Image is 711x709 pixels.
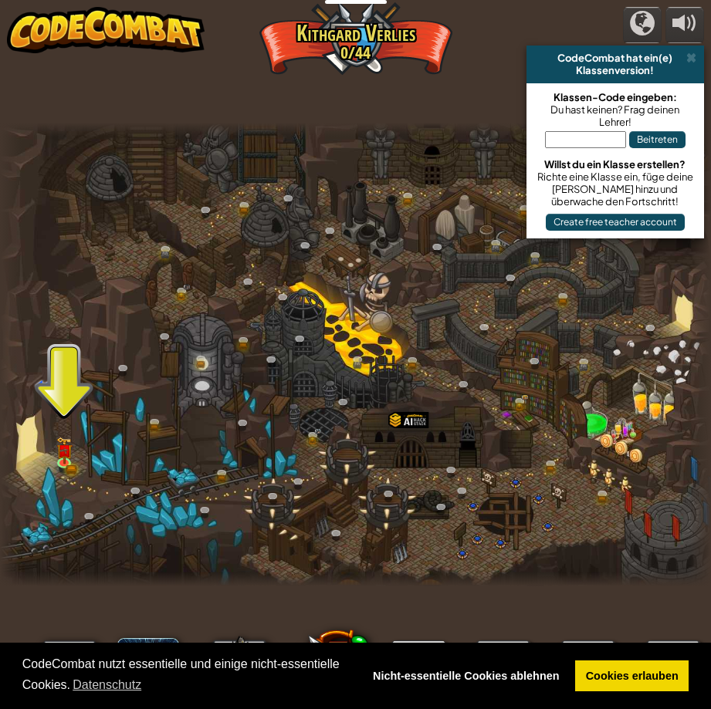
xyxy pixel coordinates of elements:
[183,284,191,289] img: portrait.png
[59,447,69,454] img: portrait.png
[314,428,322,434] img: portrait.png
[362,660,570,691] a: deny cookies
[533,52,698,64] div: CodeCombat hat ein(e)
[575,660,689,691] a: allow cookies
[546,214,685,231] button: Create free teacher account
[534,91,696,103] div: Klassen-Code eingeben:
[534,158,696,170] div: Willst du ein Klasse erstellen?
[22,655,350,697] span: CodeCombat nutzt essentielle und einige nicht-essentielle Cookies.
[623,7,662,43] button: Kampagne
[533,64,698,76] div: Klassenversion!
[56,437,73,464] img: level-banner-unlock.png
[665,7,704,43] button: Lautstärke anpassen
[629,131,686,148] button: Beitreten
[7,7,205,53] img: CodeCombat - Learn how to code by playing a game
[534,170,696,208] div: Richte eine Klasse ein, füge deine [PERSON_NAME] hinzu und überwache den Fortschritt!
[534,103,696,128] div: Du hast keinen? Frag deinen Lehrer!
[521,394,529,400] img: portrait.png
[70,674,144,697] a: learn more about cookies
